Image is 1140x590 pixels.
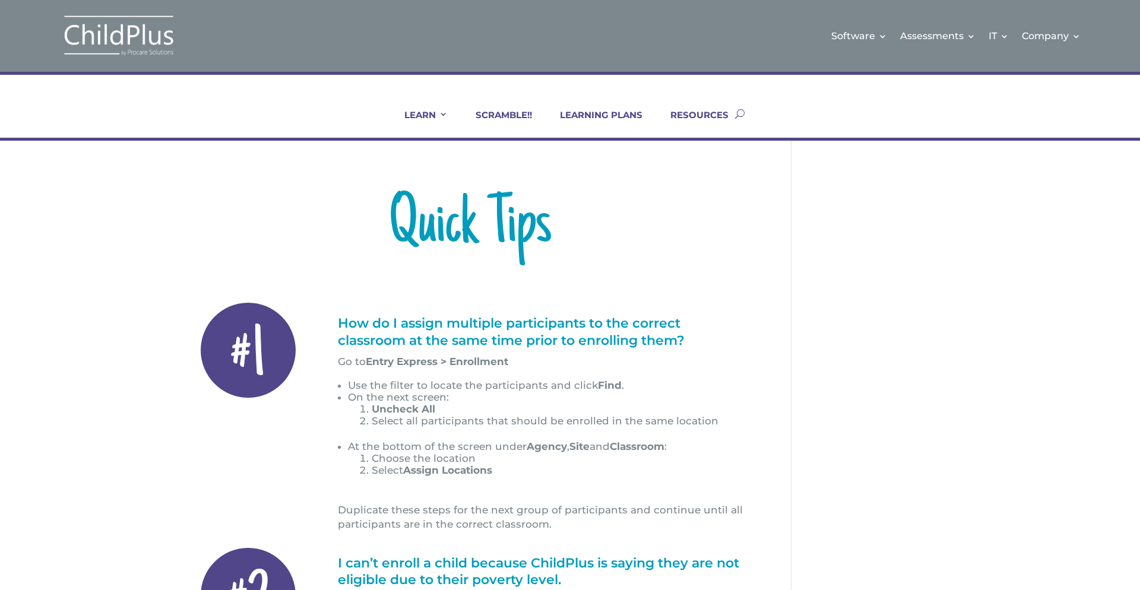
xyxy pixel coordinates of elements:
[1022,12,1081,60] a: Company
[338,355,750,379] p: Go to
[372,415,750,427] li: Select all participants that should be enrolled in the same location
[831,12,887,60] a: Software
[372,464,750,476] li: Select
[989,12,1009,60] a: IT
[900,12,976,60] a: Assessments
[569,440,590,452] strong: Site
[527,440,567,452] strong: Agency
[348,379,750,391] li: Use the filter to locate the participants and click .
[348,440,750,490] li: At the bottom of the screen under , and :
[190,191,749,268] h1: Quick Tips
[610,440,664,452] strong: Classroom
[372,452,750,464] li: Choose the location
[461,109,532,138] a: SCRAMBLE!!
[372,403,435,415] strong: Uncheck All
[366,356,508,367] strong: Entry Express > Enrollment
[348,391,750,440] li: On the next screen:
[338,315,750,355] h1: How do I assign multiple participants to the correct classroom at the same time prior to enrollin...
[598,379,622,391] strong: Find
[403,464,492,476] strong: Assign Locations
[389,109,448,138] a: LEARN
[338,503,750,532] p: Duplicate these steps for the next group of participants and continue until all participants are ...
[201,303,296,398] div: #1
[545,109,642,138] a: LEARNING PLANS
[655,109,729,138] a: RESOURCES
